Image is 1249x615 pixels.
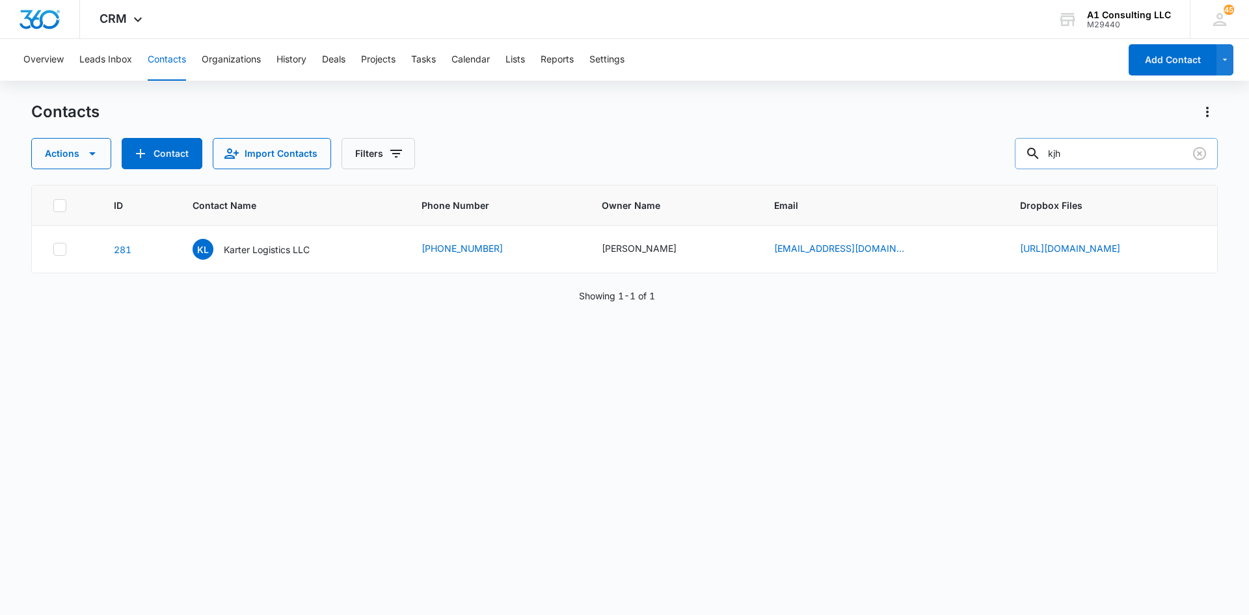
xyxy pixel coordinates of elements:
a: [PHONE_NUMBER] [422,241,503,255]
span: Contact Name [193,198,371,212]
div: Owner Name - Reginald Hendrex - Select to Edit Field [602,241,700,257]
button: Calendar [451,39,490,81]
div: Dropbox Files - https://www.dropbox.com/scl/fo/iybjev4yv5kguotbp3q5c/h?rlkey=xlhto0ffbxdflilcmm49... [1020,241,1144,257]
span: KL [193,239,213,260]
button: Deals [322,39,345,81]
span: Phone Number [422,198,571,212]
button: Overview [23,39,64,81]
div: Phone Number - (862) 256-8057 - Select to Edit Field [422,241,526,257]
button: Contacts [148,39,186,81]
span: Owner Name [602,198,743,212]
button: Clear [1189,143,1210,164]
span: Email [774,198,970,212]
button: Leads Inbox [79,39,132,81]
button: Reports [541,39,574,81]
span: Dropbox Files [1020,198,1196,212]
button: Actions [31,138,111,169]
span: 45 [1224,5,1234,15]
div: Email - reginaldhendrex@yahoo.com - Select to Edit Field [774,241,928,257]
button: Actions [1197,102,1218,122]
a: [URL][DOMAIN_NAME] [1020,243,1120,254]
button: Organizations [202,39,261,81]
button: Projects [361,39,396,81]
button: History [276,39,306,81]
p: Karter Logistics LLC [224,243,310,256]
div: [PERSON_NAME] [602,241,677,255]
button: Add Contact [122,138,202,169]
span: ID [114,198,142,212]
div: account name [1087,10,1171,20]
button: Filters [342,138,415,169]
a: [EMAIL_ADDRESS][DOMAIN_NAME] [774,241,904,255]
button: Tasks [411,39,436,81]
div: notifications count [1224,5,1234,15]
a: Navigate to contact details page for Karter Logistics LLC [114,244,131,255]
input: Search Contacts [1015,138,1218,169]
h1: Contacts [31,102,100,122]
p: Showing 1-1 of 1 [579,289,655,303]
button: Lists [505,39,525,81]
button: Add Contact [1129,44,1216,75]
div: Contact Name - Karter Logistics LLC - Select to Edit Field [193,239,333,260]
button: Import Contacts [213,138,331,169]
span: CRM [100,12,127,25]
button: Settings [589,39,624,81]
div: account id [1087,20,1171,29]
